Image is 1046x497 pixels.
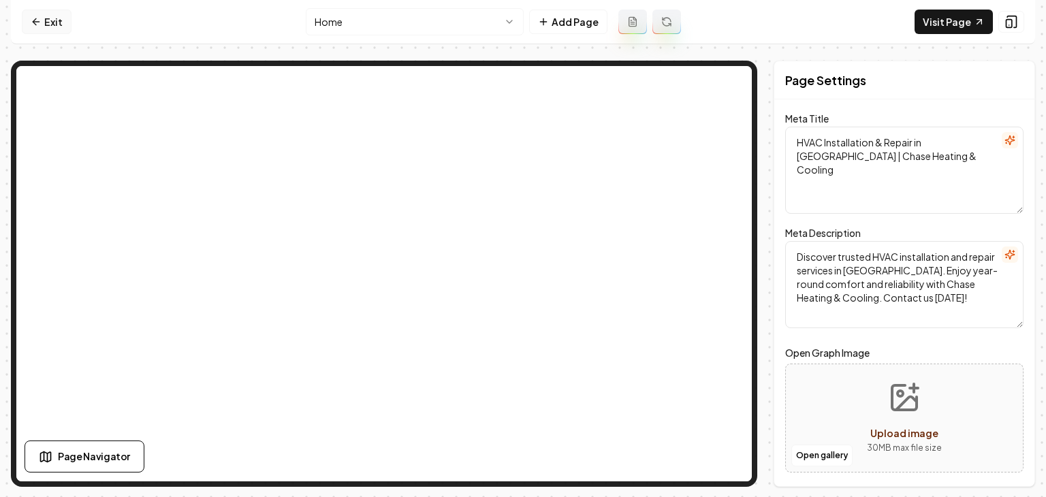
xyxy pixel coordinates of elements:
label: Meta Description [785,227,861,239]
p: 30 MB max file size [867,441,942,455]
button: Add admin page prompt [618,10,647,34]
a: Visit Page [915,10,993,34]
button: Page Navigator [25,440,144,472]
span: Upload image [870,427,938,439]
button: Upload image [856,370,953,466]
button: Add Page [529,10,607,34]
button: Regenerate page [652,10,681,34]
label: Meta Title [785,112,829,125]
span: Page Navigator [58,449,130,464]
label: Open Graph Image [785,344,1024,361]
button: Open gallery [791,445,853,466]
a: Exit [22,10,72,34]
h2: Page Settings [785,71,866,90]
